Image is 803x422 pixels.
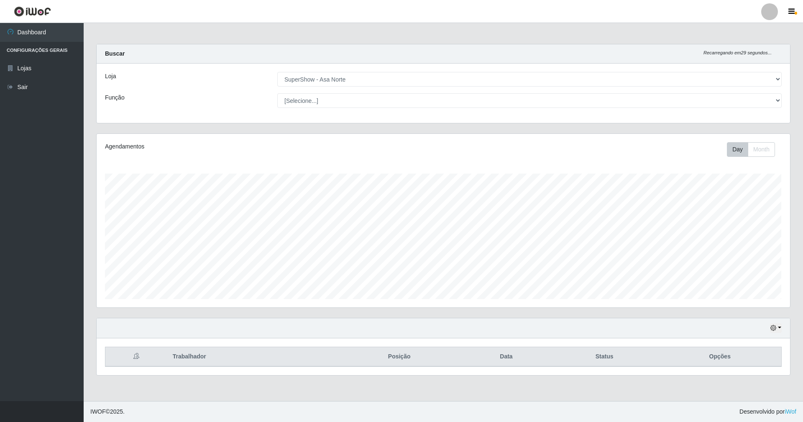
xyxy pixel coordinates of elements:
[105,142,380,151] div: Agendamentos
[739,407,796,416] span: Desenvolvido por
[748,142,775,157] button: Month
[168,347,336,367] th: Trabalhador
[727,142,782,157] div: Toolbar with button groups
[727,142,748,157] button: Day
[105,93,125,102] label: Função
[336,347,462,367] th: Posição
[462,347,550,367] th: Data
[90,408,106,415] span: IWOF
[703,50,772,55] i: Recarregando em 29 segundos...
[105,50,125,57] strong: Buscar
[659,347,782,367] th: Opções
[785,408,796,415] a: iWof
[14,6,51,17] img: CoreUI Logo
[550,347,659,367] th: Status
[105,72,116,81] label: Loja
[90,407,125,416] span: © 2025 .
[727,142,775,157] div: First group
